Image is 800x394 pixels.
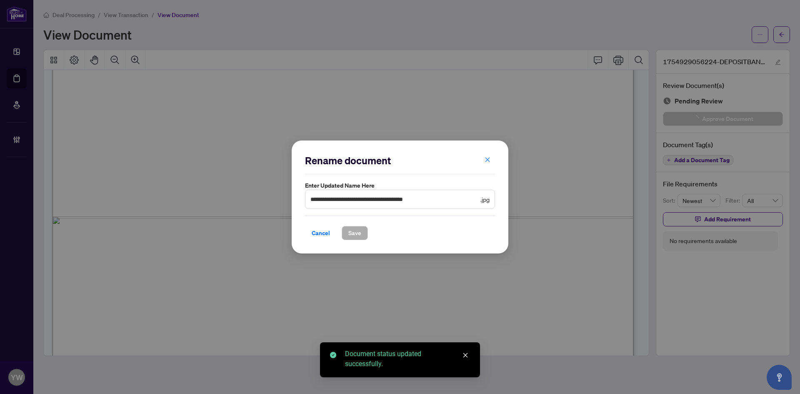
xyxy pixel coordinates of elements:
div: Document status updated successfully. [345,349,470,369]
button: Cancel [305,226,337,240]
span: .jpg [480,195,490,204]
h2: Rename document [305,154,495,167]
button: Save [342,226,368,240]
span: Cancel [312,226,330,240]
span: check-circle [330,352,336,358]
span: close [462,352,468,358]
label: Enter updated name here [305,181,495,190]
span: close [485,157,490,163]
button: Open asap [767,365,792,390]
a: Close [461,351,470,360]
